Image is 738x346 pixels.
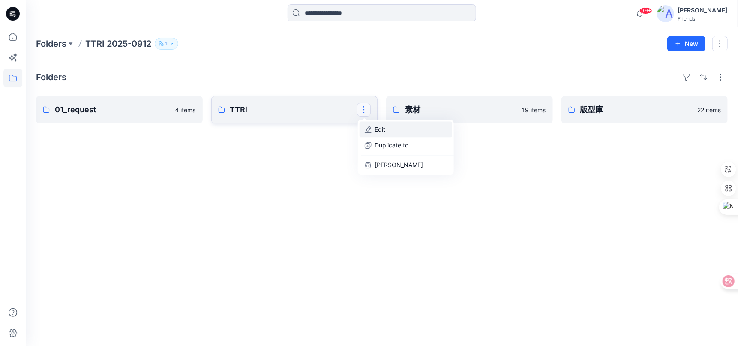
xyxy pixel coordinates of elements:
[375,141,414,150] p: Duplicate to...
[639,7,652,14] span: 99+
[657,5,674,22] img: avatar
[155,38,178,50] button: 1
[678,5,727,15] div: [PERSON_NAME]
[697,105,721,114] p: 22 items
[211,96,378,123] a: TTRIEditDuplicate to...[PERSON_NAME]
[375,160,423,169] p: [PERSON_NAME]
[36,72,66,82] h4: Folders
[580,104,693,116] p: 版型庫
[230,104,357,116] p: TTRI
[165,39,168,48] p: 1
[36,38,66,50] a: Folders
[678,15,727,22] div: Friends
[375,125,385,134] p: Edit
[36,96,203,123] a: 01_request4 items
[522,105,546,114] p: 19 items
[561,96,728,123] a: 版型庫22 items
[175,105,196,114] p: 4 items
[55,104,170,116] p: 01_request
[85,38,151,50] p: TTRI 2025-0912
[667,36,705,51] button: New
[405,104,517,116] p: 素材
[386,96,553,123] a: 素材19 items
